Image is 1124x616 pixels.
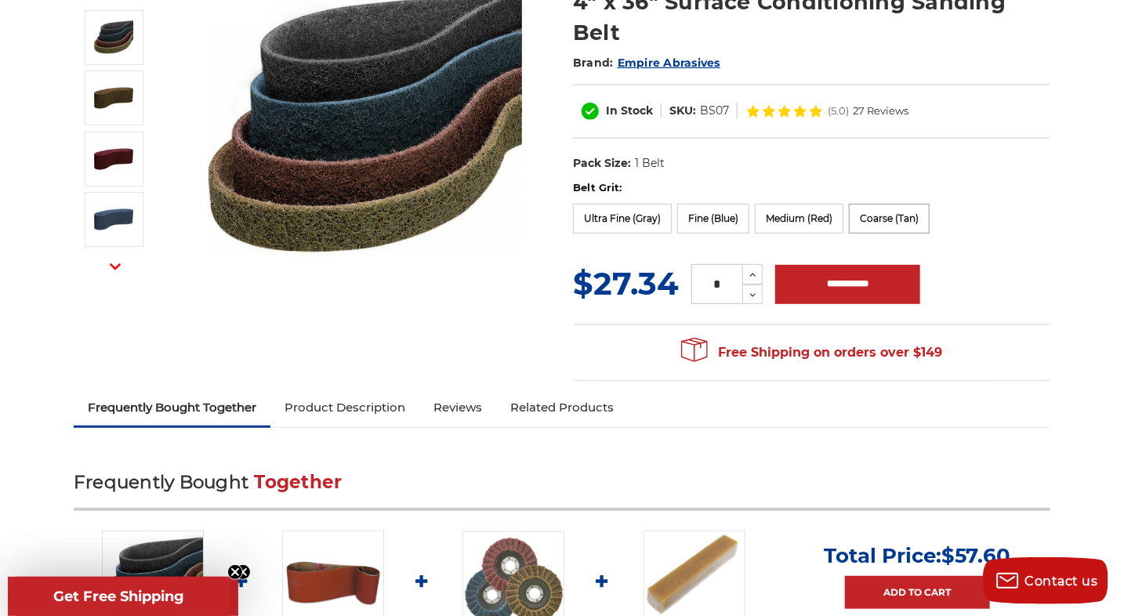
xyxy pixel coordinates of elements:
span: $57.60 [941,543,1011,568]
button: Contact us [983,557,1108,604]
span: $27.34 [573,264,679,303]
img: 4" x 36" Coarse Surface Conditioning Belt [94,78,133,118]
span: 27 Reviews [853,106,908,116]
a: Related Products [496,390,628,425]
span: In Stock [606,103,653,118]
div: Get Free ShippingClose teaser [8,577,230,616]
span: Frequently Bought [74,471,248,493]
span: Brand: [573,56,614,70]
dd: 1 Belt [635,155,665,172]
span: Together [255,471,343,493]
dt: SKU: [669,103,696,119]
span: Get Free Shipping [54,588,185,605]
span: Free Shipping on orders over $149 [681,337,943,368]
button: Close teaser [235,564,251,580]
button: Close teaser [227,564,243,580]
dd: BS07 [700,103,729,119]
dt: Pack Size: [573,155,631,172]
button: Next [96,249,134,283]
p: Total Price: [824,543,1011,568]
a: Add to Cart [845,576,990,609]
a: Empire Abrasives [618,56,720,70]
span: (5.0) [828,106,849,116]
img: 4" x 36" Fine Surface Conditioning Belt [94,200,133,239]
img: 4" x 36" Medium Surface Conditioning Belt [94,140,133,179]
label: Belt Grit: [573,180,1050,196]
img: 4"x36" Surface Conditioning Sanding Belts [94,18,133,57]
a: Product Description [270,390,419,425]
a: Reviews [419,390,496,425]
a: Frequently Bought Together [74,390,270,425]
span: Contact us [1025,574,1098,589]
